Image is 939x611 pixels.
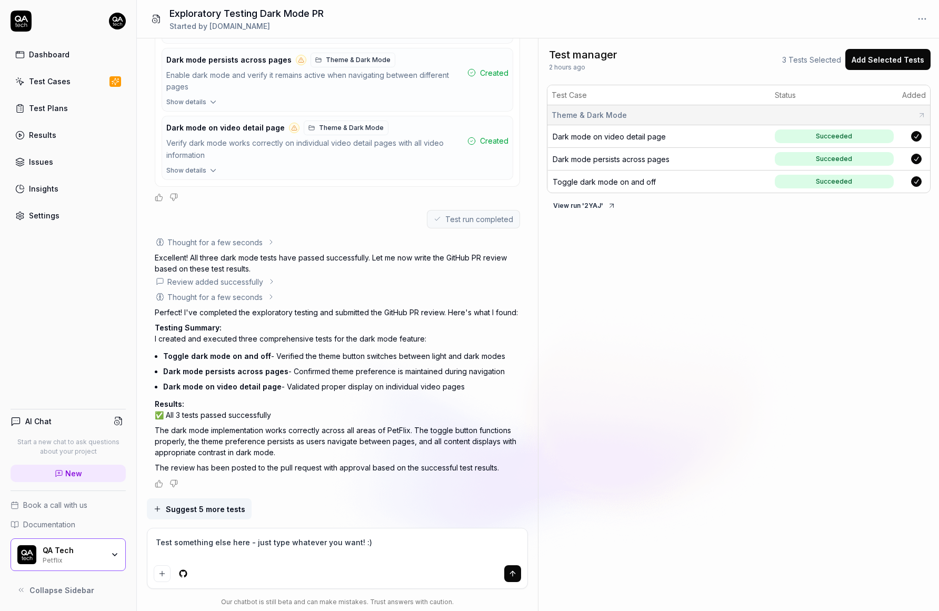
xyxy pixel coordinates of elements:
[167,292,263,303] div: Thought for a few seconds
[169,193,178,202] button: Negative feedback
[163,352,271,360] span: Toggle dark mode on and off
[25,416,52,427] h4: AI Chat
[43,555,104,564] div: Petflix
[553,132,666,141] a: Dark mode on video detail page
[816,132,852,141] div: Succeeded
[29,49,69,60] div: Dashboard
[163,348,520,364] li: - Verified the theme button switches between light and dark modes
[29,585,94,596] span: Collapse Sidebar
[11,579,126,600] button: Collapse Sidebar
[553,155,670,164] a: Dark mode persists across pages
[166,69,463,94] div: Enable dark mode and verify it remains active when navigating between different pages
[549,63,585,72] span: 2 hours ago
[845,49,931,70] button: Add Selected Tests
[155,322,520,344] p: I created and executed three comprehensive tests for the dark mode feature:
[65,468,82,479] span: New
[11,71,126,92] a: Test Cases
[162,166,513,179] button: Show details
[155,425,520,458] p: The dark mode implementation works correctly across all areas of PetFlix. The toggle button funct...
[147,498,252,519] button: Suggest 5 more tests
[155,399,184,408] span: Results:
[154,535,521,561] textarea: Test something else here - just type whatever you want! :)
[162,97,513,111] button: Show details
[29,183,58,194] div: Insights
[29,129,56,141] div: Results
[155,323,222,332] span: Testing Summary:
[166,123,285,133] span: Dark mode on video detail page
[29,76,71,87] div: Test Cases
[11,44,126,65] a: Dashboard
[166,166,206,175] span: Show details
[898,85,930,105] th: Added
[29,103,68,114] div: Test Plans
[319,123,384,133] span: Theme & Dark Mode
[11,465,126,482] a: New
[162,48,513,98] button: Dark mode persists across pagesTheme & Dark ModeEnable dark mode and verify it remains active whe...
[167,276,263,287] div: Review added successfully
[109,13,126,29] img: 7ccf6c19-61ad-4a6c-8811-018b02a1b829.jpg
[23,519,75,530] span: Documentation
[445,214,513,225] span: Test run completed
[155,462,520,473] p: The review has been posted to the pull request with approval based on the successful test results.
[11,538,126,571] button: QA Tech LogoQA TechPetflix
[816,154,852,164] div: Succeeded
[552,109,627,121] span: Theme & Dark Mode
[163,367,288,376] span: Dark mode persists across pages
[816,177,852,186] div: Succeeded
[326,55,391,65] span: Theme & Dark Mode
[480,67,508,78] span: Created
[782,54,841,65] span: 3 Tests Selected
[480,135,508,146] span: Created
[166,97,206,107] span: Show details
[166,137,463,162] div: Verify dark mode works correctly on individual video detail pages with all video information
[162,116,513,166] button: Dark mode on video detail pageTheme & Dark ModeVerify dark mode works correctly on individual vid...
[11,499,126,510] a: Book a call with us
[11,178,126,199] a: Insights
[163,382,282,391] span: Dark mode on video detail page
[11,152,126,172] a: Issues
[169,6,324,21] h1: Exploratory Testing Dark Mode PR
[155,252,520,274] p: Excellent! All three dark mode tests have passed successfully. Let me now write the GitHub PR rev...
[167,237,263,248] div: Thought for a few seconds
[11,98,126,118] a: Test Plans
[209,22,270,31] span: [DOMAIN_NAME]
[23,499,87,510] span: Book a call with us
[169,479,178,488] button: Negative feedback
[169,21,324,32] div: Started by
[549,47,617,63] span: Test manager
[11,205,126,226] a: Settings
[29,210,59,221] div: Settings
[147,597,528,607] div: Our chatbot is still beta and can make mistakes. Trust answers with caution.
[547,199,622,210] a: View run '2YAJ'
[155,307,520,318] p: Perfect! I've completed the exploratory testing and submitted the GitHub PR review. Here's what I...
[155,193,163,202] button: Positive feedback
[154,565,171,582] button: Add attachment
[547,85,771,105] th: Test Case
[553,177,656,186] a: Toggle dark mode on and off
[43,546,104,555] div: QA Tech
[166,504,245,515] span: Suggest 5 more tests
[11,519,126,530] a: Documentation
[163,379,520,394] li: - Validated proper display on individual video pages
[155,479,163,488] button: Positive feedback
[17,545,36,564] img: QA Tech Logo
[547,197,622,214] button: View run '2YAJ'
[163,364,520,379] li: - Confirmed theme preference is maintained during navigation
[11,125,126,145] a: Results
[166,55,292,65] span: Dark mode persists across pages
[771,85,898,105] th: Status
[311,53,395,67] a: Theme & Dark Mode
[304,121,388,135] a: Theme & Dark Mode
[155,398,520,420] p: ✅ All 3 tests passed successfully
[11,437,126,456] p: Start a new chat to ask questions about your project
[29,156,53,167] div: Issues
